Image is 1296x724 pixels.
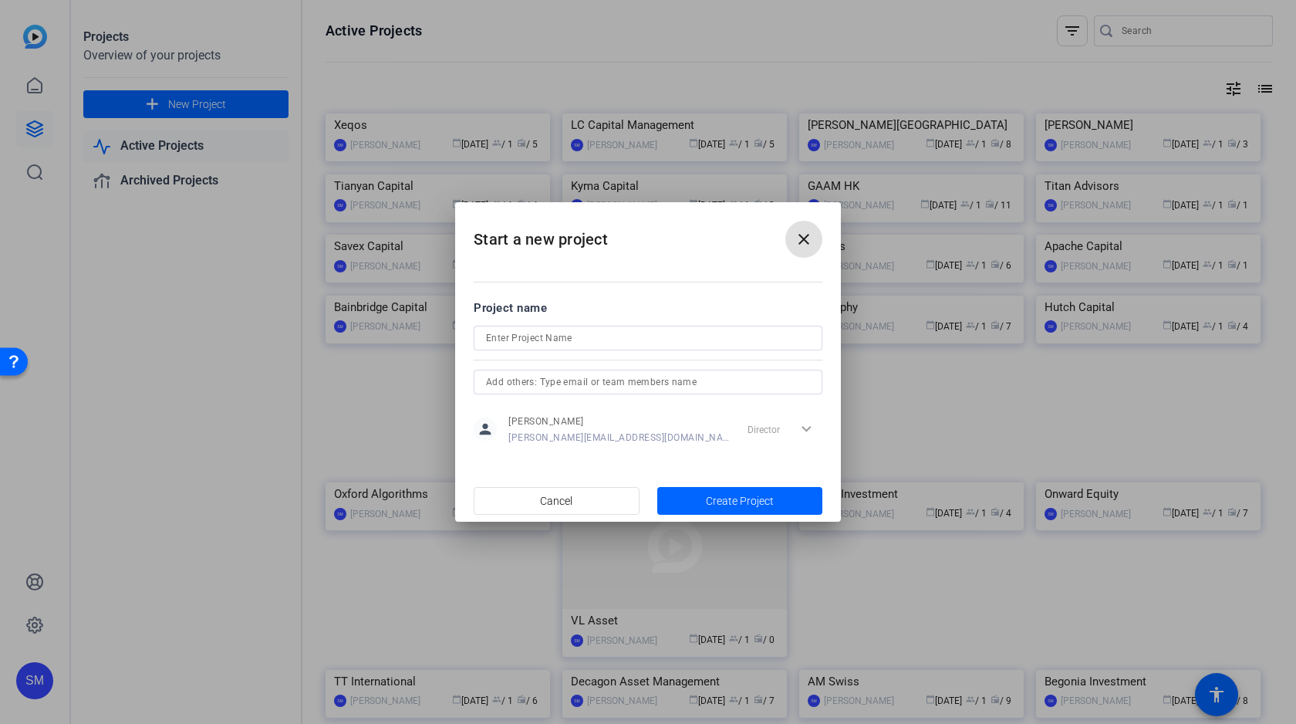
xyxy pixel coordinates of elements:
[474,299,822,316] div: Project name
[455,202,841,265] h2: Start a new project
[474,487,640,515] button: Cancel
[795,230,813,249] mat-icon: close
[706,493,774,509] span: Create Project
[486,329,810,347] input: Enter Project Name
[657,487,823,515] button: Create Project
[474,418,497,441] mat-icon: person
[508,431,730,444] span: [PERSON_NAME][EMAIL_ADDRESS][DOMAIN_NAME]
[486,373,810,391] input: Add others: Type email or team members name
[540,486,572,516] span: Cancel
[508,415,730,428] span: [PERSON_NAME]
